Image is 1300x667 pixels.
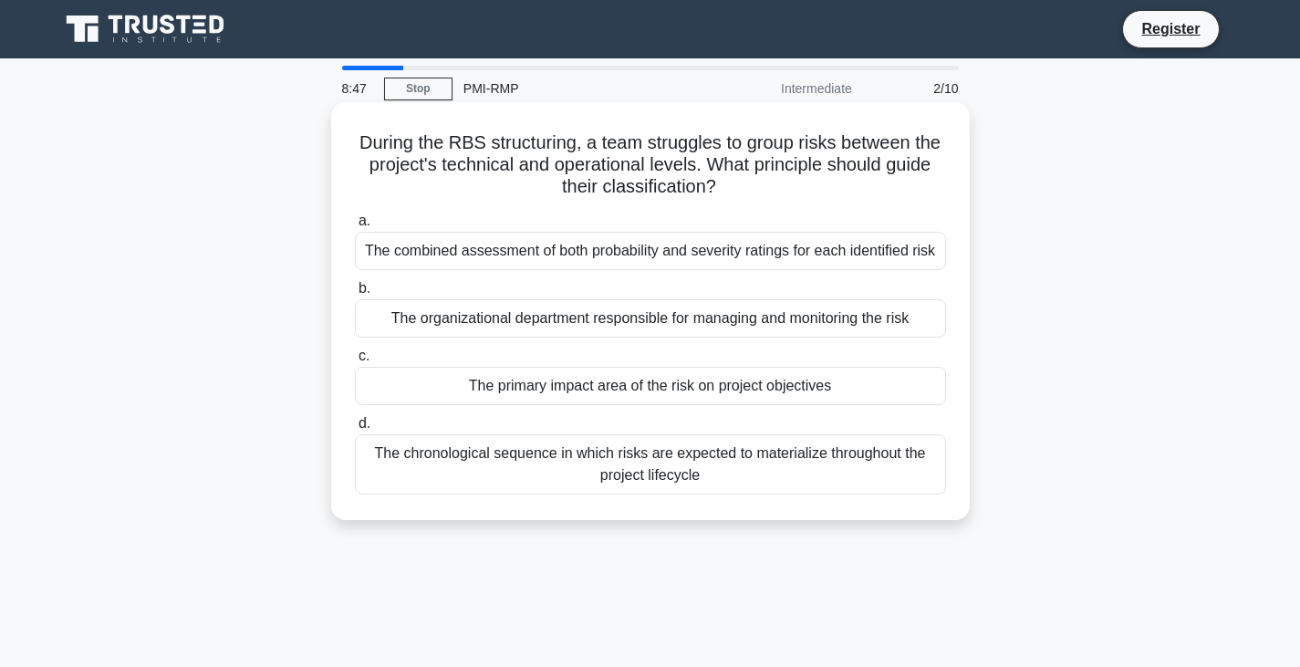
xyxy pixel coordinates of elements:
span: c. [359,348,369,363]
div: PMI-RMP [452,70,703,107]
div: The primary impact area of the risk on project objectives [355,367,946,405]
div: The chronological sequence in which risks are expected to materialize throughout the project life... [355,434,946,495]
a: Stop [384,78,452,100]
span: a. [359,213,370,228]
div: Intermediate [703,70,863,107]
h5: During the RBS structuring, a team struggles to group risks between the project's technical and o... [353,131,948,199]
a: Register [1130,17,1211,40]
div: The organizational department responsible for managing and monitoring the risk [355,299,946,338]
span: b. [359,280,370,296]
div: 8:47 [331,70,384,107]
div: 2/10 [863,70,970,107]
span: d. [359,415,370,431]
div: The combined assessment of both probability and severity ratings for each identified risk [355,232,946,270]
